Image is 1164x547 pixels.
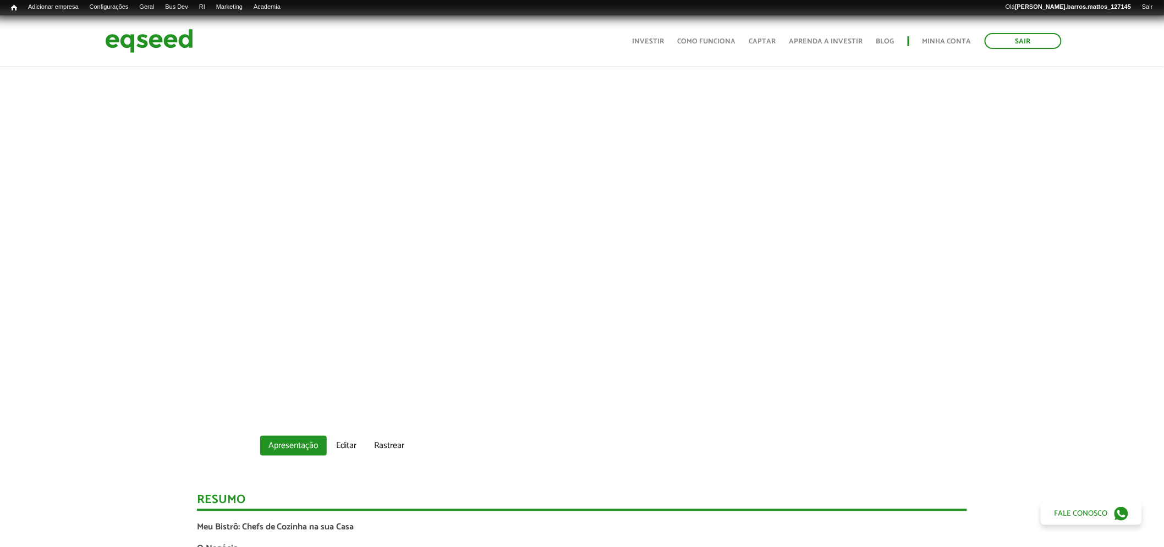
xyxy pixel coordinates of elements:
[923,38,971,45] a: Minha conta
[6,3,23,13] a: Início
[1136,3,1158,12] a: Sair
[1041,502,1142,525] a: Fale conosco
[749,38,776,45] a: Captar
[23,3,84,12] a: Adicionar empresa
[260,436,327,456] a: Apresentação
[105,26,193,56] img: EqSeed
[1015,3,1131,10] strong: [PERSON_NAME].barros.mattos_127145
[985,33,1062,49] a: Sair
[248,3,286,12] a: Academia
[194,3,211,12] a: RI
[876,38,894,45] a: Blog
[197,494,968,511] div: Resumo
[197,520,354,535] strong: Meu Bistrô: Chefs de Cozinha na sua Casa
[1000,3,1136,12] a: Olá[PERSON_NAME].barros.mattos_127145
[678,38,736,45] a: Como funciona
[366,436,413,456] a: Rastrear
[211,3,248,12] a: Marketing
[84,3,134,12] a: Configurações
[134,3,160,12] a: Geral
[11,4,17,12] span: Início
[633,38,665,45] a: Investir
[160,3,194,12] a: Bus Dev
[789,38,863,45] a: Aprenda a investir
[328,436,365,456] a: Editar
